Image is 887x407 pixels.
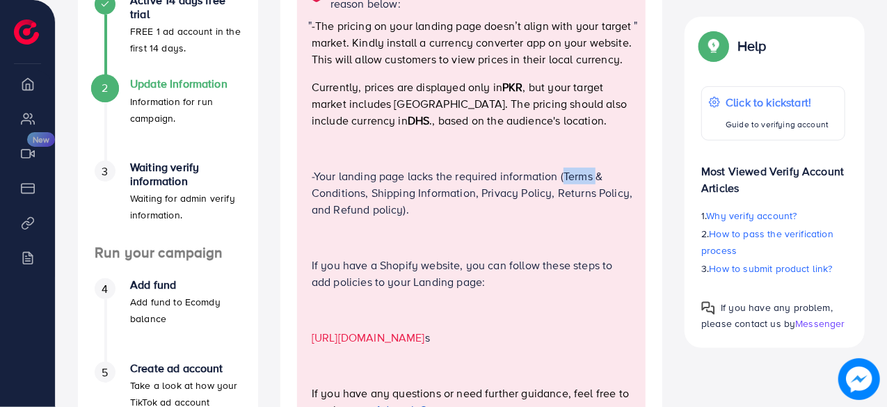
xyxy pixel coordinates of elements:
[312,168,634,218] p: -Your landing page lacks the required information (Terms & Conditions, Shipping Information, Priv...
[701,301,715,315] img: Popup guide
[78,161,258,244] li: Waiting verify information
[102,163,108,179] span: 3
[130,278,241,292] h4: Add fund
[312,18,632,67] span: -The pricing on your landing page doesn’t align with your target market. Kindly install a currenc...
[707,209,797,223] span: Why verify account?
[130,190,241,223] p: Waiting for admin verify information.
[78,77,258,161] li: Update Information
[78,244,258,262] h4: Run your campaign
[737,38,767,54] p: Help
[710,262,833,276] span: How to submit product link?
[312,79,627,128] span: , but your target market includes [GEOGRAPHIC_DATA]. The pricing should also include currency in
[429,113,607,128] span: ., based on the audience's location.
[312,79,502,95] span: Currently, prices are displayed only in
[130,77,241,90] h4: Update Information
[312,330,425,345] a: [URL][DOMAIN_NAME]
[701,33,726,58] img: Popup guide
[130,362,241,375] h4: Create ad account
[726,116,829,133] p: Guide to verifying account
[701,225,845,259] p: 2.
[312,329,634,346] p: s
[130,23,241,56] p: FREE 1 ad account in the first 14 days.
[130,161,241,187] h4: Waiting verify information
[726,94,829,111] p: Click to kickstart!
[701,301,833,330] span: If you have any problem, please contact us by
[408,113,429,128] strong: DHS
[312,257,634,290] p: If you have a Shopify website, you can follow these steps to add policies to your Landing page:
[701,152,845,196] p: Most Viewed Verify Account Articles
[102,365,108,381] span: 5
[502,79,522,95] strong: PKR
[701,227,833,257] span: How to pass the verification process
[102,80,108,96] span: 2
[130,93,241,127] p: Information for run campaign.
[701,207,845,224] p: 1.
[795,317,845,330] span: Messenger
[701,260,845,277] p: 3.
[78,278,258,362] li: Add fund
[102,281,108,297] span: 4
[130,294,241,327] p: Add fund to Ecomdy balance
[838,358,880,400] img: image
[14,19,39,45] img: logo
